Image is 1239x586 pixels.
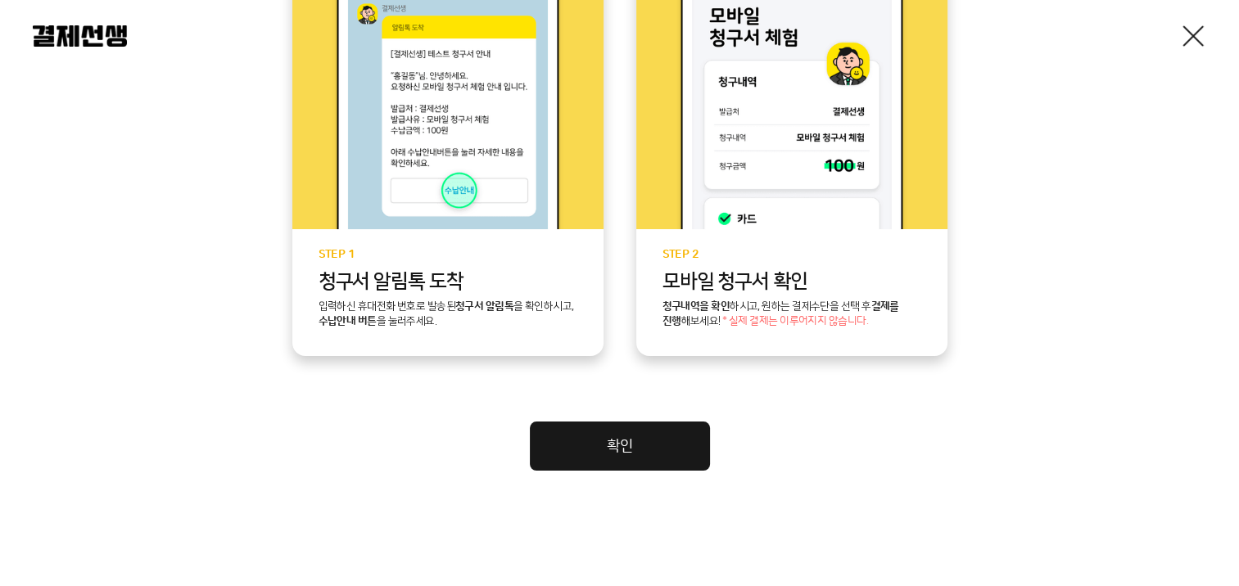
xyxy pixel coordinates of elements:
[319,300,577,329] p: 입력하신 휴대전화 번호로 발송된 을 확인하시고, 을 눌러주세요.
[662,300,899,327] b: 결제를 진행
[319,271,577,293] p: 청구서 알림톡 도착
[722,316,868,327] span: * 실제 결제는 이루어지지 않습니다.
[319,315,377,327] b: 수납안내 버튼
[662,300,730,312] b: 청구내역을 확인
[455,300,513,312] b: 청구서 알림톡
[662,300,921,329] p: 하시고, 원하는 결제수단을 선택 후 해보세요!
[319,249,577,261] p: STEP 1
[530,421,710,471] a: 확인
[33,25,127,47] img: 결제선생
[662,249,921,261] p: STEP 2
[662,271,921,293] p: 모바일 청구서 확인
